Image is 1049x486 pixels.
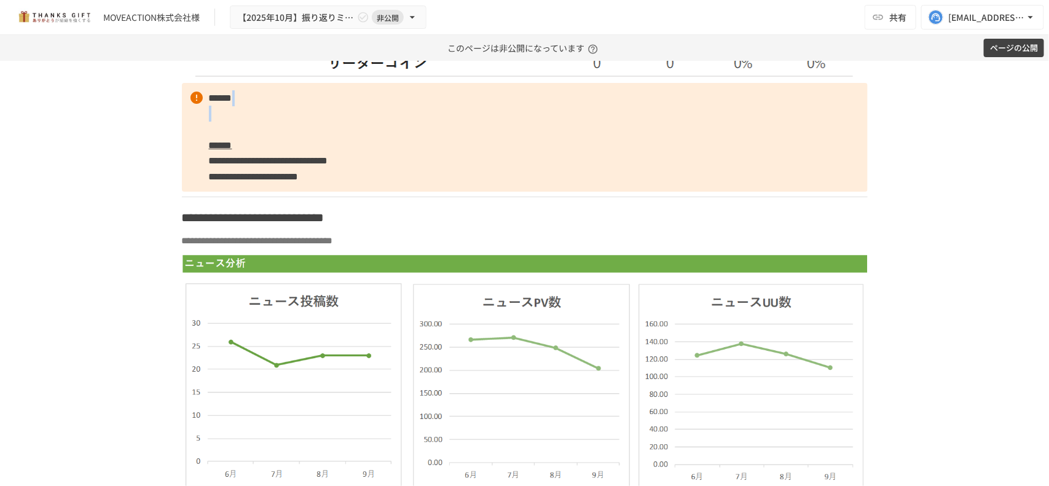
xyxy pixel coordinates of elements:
[103,11,200,24] div: MOVEACTION株式会社様
[447,35,602,61] p: このページは非公開になっています
[889,10,906,24] span: 共有
[15,7,93,27] img: mMP1OxWUAhQbsRWCurg7vIHe5HqDpP7qZo7fRoNLXQh
[948,10,1024,25] div: [EMAIL_ADDRESS][DOMAIN_NAME]
[238,10,355,25] span: 【2025年10月】振り返りミーティング
[984,39,1044,58] button: ページの公開
[865,5,916,29] button: 共有
[372,11,404,24] span: 非公開
[230,6,426,29] button: 【2025年10月】振り返りミーティング非公開
[921,5,1044,29] button: [EMAIL_ADDRESS][DOMAIN_NAME]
